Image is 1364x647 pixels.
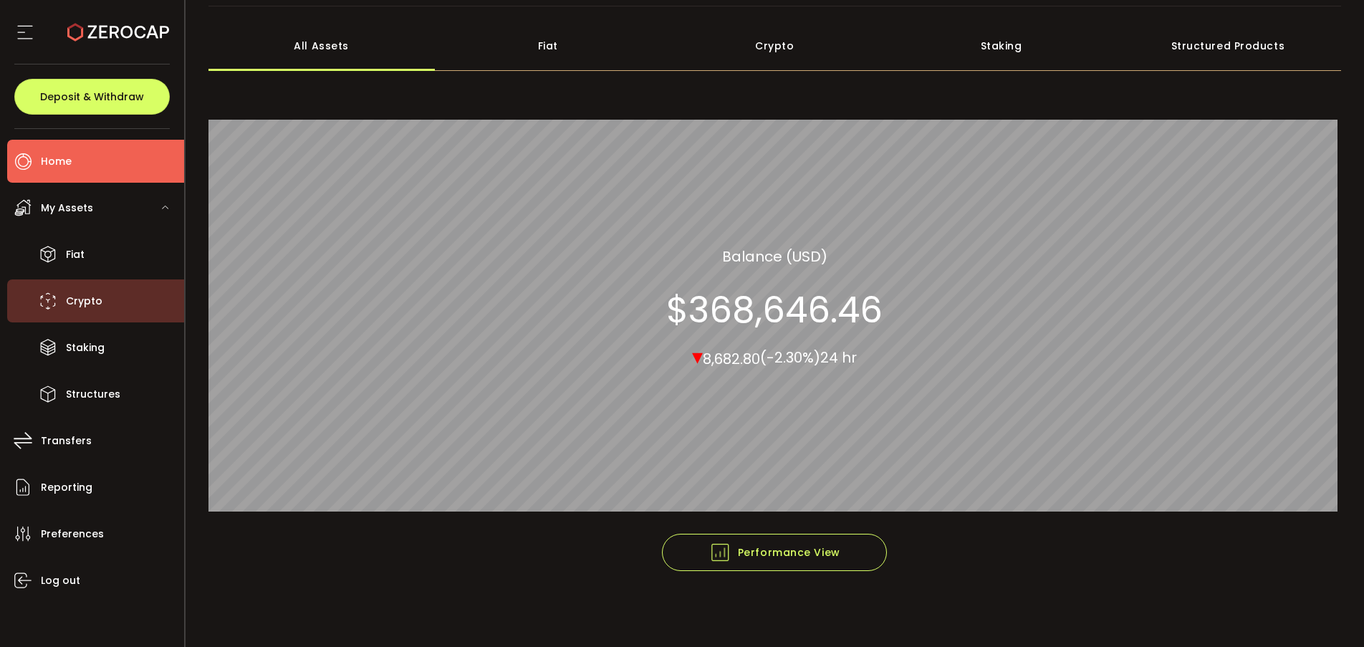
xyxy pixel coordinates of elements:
iframe: Chat Widget [1292,578,1364,647]
span: Staking [66,337,105,358]
span: 24 hr [820,348,857,368]
div: Structured Products [1115,21,1341,71]
span: ▾ [692,340,703,371]
span: Performance View [709,542,840,563]
div: Staking [888,21,1114,71]
div: Crypto [661,21,888,71]
div: All Assets [208,21,435,71]
span: Crypto [66,291,102,312]
button: Deposit & Withdraw [14,79,170,115]
span: Deposit & Withdraw [40,92,144,102]
span: Fiat [66,244,85,265]
div: Fiat [435,21,661,71]
span: Preferences [41,524,104,545]
section: Balance (USD) [722,245,827,267]
span: Home [41,151,72,172]
span: (-2.30%) [760,348,820,368]
span: Log out [41,570,80,591]
span: Transfers [41,431,92,451]
button: Performance View [662,534,887,571]
span: Structures [66,384,120,405]
span: My Assets [41,198,93,219]
span: 8,682.80 [703,348,760,368]
span: Reporting [41,477,92,498]
section: $368,646.46 [666,288,883,331]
